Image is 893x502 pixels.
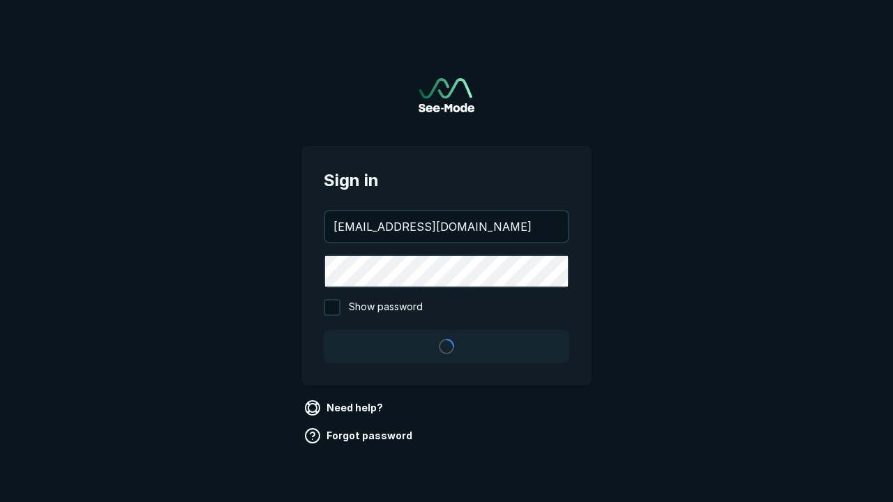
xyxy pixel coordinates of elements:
a: Go to sign in [419,78,474,112]
img: See-Mode Logo [419,78,474,112]
span: Sign in [324,168,569,193]
span: Show password [349,299,423,316]
input: your@email.com [325,211,568,242]
a: Forgot password [301,425,418,447]
a: Need help? [301,397,389,419]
